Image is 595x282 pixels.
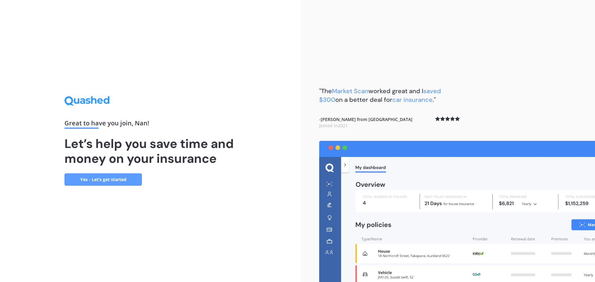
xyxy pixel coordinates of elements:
[64,173,142,186] a: Yes - Let’s get started
[319,123,348,128] span: Joined in 2021
[319,87,441,104] b: "The worked great and I on a better deal for ."
[319,87,441,104] span: saved $300
[319,116,412,128] b: - [PERSON_NAME] from [GEOGRAPHIC_DATA]
[319,141,595,282] img: dashboard.webp
[64,136,236,166] h1: Let’s help you save time and money on your insurance
[392,96,433,104] span: car insurance
[332,87,368,95] span: Market Scan
[64,120,236,129] div: Great to have you join , Nan !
